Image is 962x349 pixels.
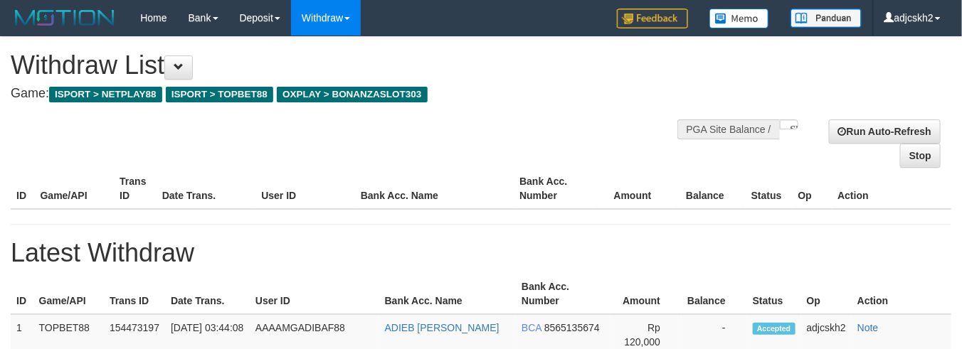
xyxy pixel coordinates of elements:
[852,274,951,314] th: Action
[11,7,119,28] img: MOTION_logo.png
[104,274,165,314] th: Trans ID
[900,144,941,168] a: Stop
[255,168,355,209] th: User ID
[832,168,951,209] th: Action
[250,274,379,314] th: User ID
[35,168,115,209] th: Game/API
[747,274,801,314] th: Status
[49,87,162,102] span: ISPORT > NETPLAY88
[829,119,941,144] a: Run Auto-Refresh
[11,274,33,314] th: ID
[610,274,682,314] th: Amount
[801,274,852,314] th: Op
[791,9,862,28] img: panduan.png
[514,168,593,209] th: Bank Acc. Number
[379,274,516,314] th: Bank Acc. Name
[857,322,879,333] a: Note
[677,119,780,139] div: PGA Site Balance /
[522,322,541,333] span: BCA
[33,274,104,314] th: Game/API
[593,168,673,209] th: Amount
[793,168,832,209] th: Op
[746,168,793,209] th: Status
[11,51,627,80] h1: Withdraw List
[544,322,600,333] span: 8565135674
[355,168,514,209] th: Bank Acc. Name
[157,168,256,209] th: Date Trans.
[709,9,769,28] img: Button%20Memo.svg
[753,323,795,335] span: Accepted
[11,87,627,101] h4: Game:
[114,168,157,209] th: Trans ID
[516,274,610,314] th: Bank Acc. Number
[385,322,499,333] a: ADIEB [PERSON_NAME]
[673,168,746,209] th: Balance
[11,168,35,209] th: ID
[277,87,428,102] span: OXPLAY > BONANZASLOT303
[165,274,250,314] th: Date Trans.
[682,274,747,314] th: Balance
[166,87,273,102] span: ISPORT > TOPBET88
[617,9,688,28] img: Feedback.jpg
[11,239,951,267] h1: Latest Withdraw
